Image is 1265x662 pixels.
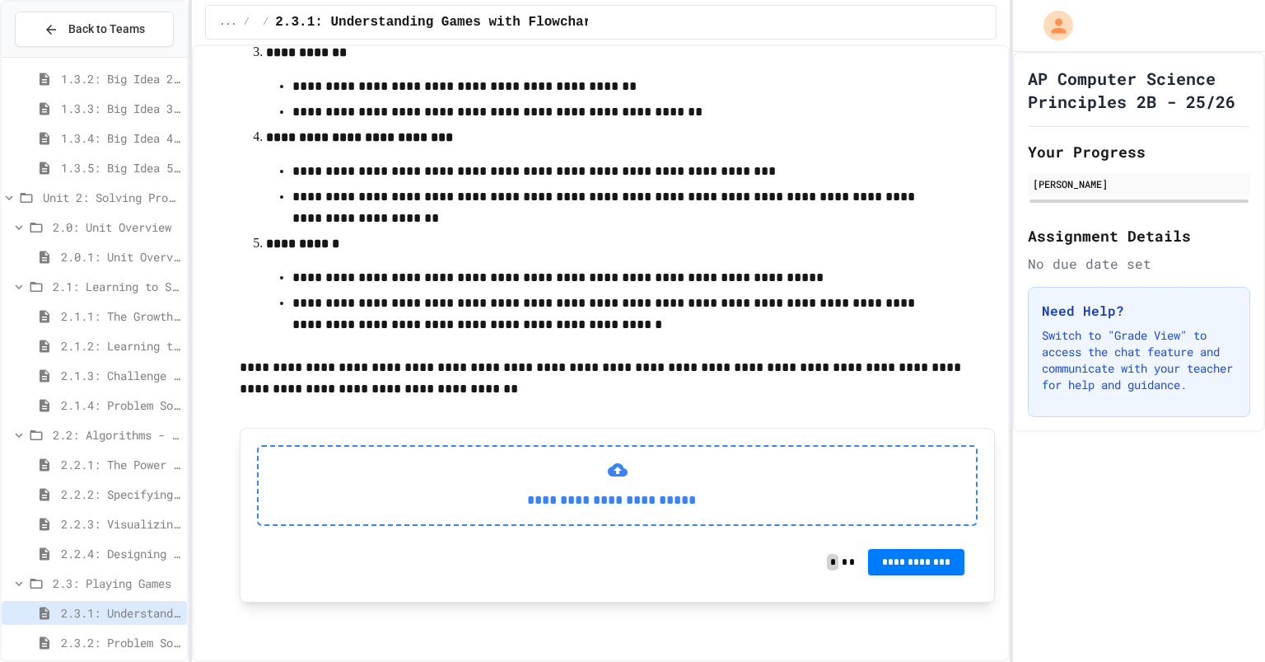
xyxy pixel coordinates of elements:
span: 2.3.1: Understanding Games with Flowcharts [275,12,607,32]
span: 2.2.3: Visualizing Logic with Flowcharts [61,515,180,533]
span: 2.0: Unit Overview [53,218,180,236]
button: Back to Teams [15,12,174,47]
h1: AP Computer Science Principles 2B - 25/26 [1028,67,1250,113]
span: 1.3.2: Big Idea 2 - Data [61,70,180,87]
h2: Assignment Details [1028,224,1250,247]
h3: Need Help? [1042,301,1236,321]
p: Switch to "Grade View" to access the chat feature and communicate with your teacher for help and ... [1042,327,1236,393]
span: 2.3.2: Problem Solving Reflection [61,634,180,651]
span: 2.3.1: Understanding Games with Flowcharts [61,604,180,622]
span: 1.3.4: Big Idea 4 - Computing Systems and Networks [61,129,180,147]
span: / [263,16,268,29]
span: 2.2: Algorithms - from Pseudocode to Flowcharts [53,426,180,444]
span: 1.3.3: Big Idea 3 - Algorithms and Programming [61,100,180,117]
span: 2.1.1: The Growth Mindset [61,308,180,325]
h2: Your Progress [1028,140,1250,163]
span: 2.1.2: Learning to Solve Hard Problems [61,337,180,354]
div: My Account [1026,7,1077,45]
span: 2.2.4: Designing Flowcharts [61,545,180,562]
div: [PERSON_NAME] [1033,176,1245,191]
span: 2.1: Learning to Solve Hard Problems [53,278,180,295]
span: 1.3.5: Big Idea 5 - Impact of Computing [61,159,180,176]
span: 2.2.2: Specifying Ideas with Pseudocode [61,486,180,503]
span: 2.3: Playing Games [53,575,180,592]
span: / [244,16,250,29]
span: 2.1.3: Challenge Problem - The Bridge [61,367,180,384]
span: 2.2.1: The Power of Algorithms [61,456,180,473]
span: 2.0.1: Unit Overview [61,248,180,265]
span: Back to Teams [68,21,145,38]
span: 2.1.4: Problem Solving Practice [61,397,180,414]
div: No due date set [1028,254,1250,274]
span: Unit 2: Solving Problems in Computer Science [43,189,180,206]
span: ... [219,16,237,29]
